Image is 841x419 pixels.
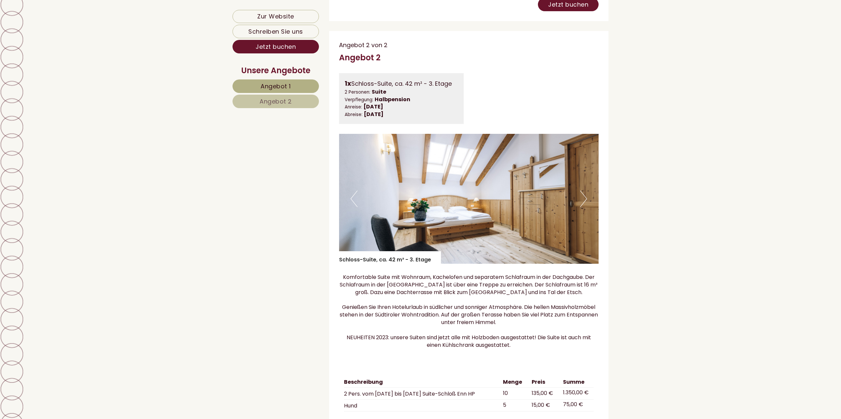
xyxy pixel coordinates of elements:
td: 10 [500,388,529,400]
td: Hund [344,400,501,411]
span: 135,00 € [532,389,553,397]
div: Unsere Angebote [233,65,319,76]
button: Next [580,191,587,207]
td: 1.350,00 € [560,388,594,400]
div: Angebot 2 [339,52,381,63]
div: [DATE] [117,5,143,16]
th: Preis [529,377,560,387]
th: Beschreibung [344,377,501,387]
th: Menge [500,377,529,387]
b: 1x [345,79,351,88]
b: [DATE] [364,110,384,118]
a: Schreiben Sie uns [233,25,319,38]
small: 2 Personen: [345,89,370,95]
td: 2 Pers. vom [DATE] bis [DATE] Suite-Schloß Enn HP [344,388,501,400]
b: Halbpension [375,96,410,103]
span: Angebot 2 [260,97,292,105]
span: Angebot 2 von 2 [339,41,388,49]
td: 75,00 € [560,400,594,411]
b: Suite [372,88,386,96]
span: Angebot 1 [261,82,291,90]
div: Schloss-Suite, ca. 42 m² - 3. Etage [339,251,441,264]
a: Jetzt buchen [233,40,319,53]
b: [DATE] [363,103,383,110]
small: Abreise: [345,111,362,118]
div: Schloss-Suite, ca. 42 m² - 3. Etage [345,79,458,88]
button: Senden [216,172,260,185]
small: Anreise: [345,104,362,110]
a: Zur Website [233,10,319,23]
td: 5 [500,400,529,411]
small: Verpflegung: [345,97,373,103]
div: Guten Tag, wie können wir Ihnen helfen? [5,19,118,39]
small: 18:07 [10,33,114,38]
img: image [339,134,599,264]
p: Komfortable Suite mit Wohnraum, Kachelofen und separatem Schlafraum in der Dachgaube. Der Schlafr... [339,274,599,349]
span: 15,00 € [532,401,550,409]
div: Hotel Tenz [10,20,114,26]
th: Summe [560,377,594,387]
button: Previous [351,191,358,207]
